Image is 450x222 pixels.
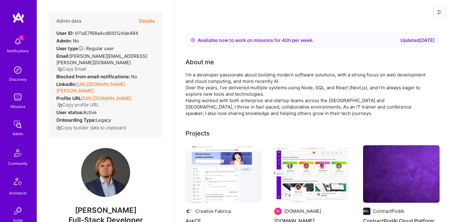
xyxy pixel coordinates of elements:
div: Admin [13,131,23,137]
img: Availability [190,38,195,43]
div: I’m a developer passionate about building modern software solutions, with a strong focus on web d... [186,72,430,117]
span: 1 [19,35,24,40]
button: Copy Email [58,66,86,72]
img: Company logo [186,208,193,215]
a: [URL][DOMAIN_NAME] [82,95,131,101]
img: teamwork [12,91,24,103]
button: Copy profile URL [58,102,99,108]
span: 40 [282,37,288,43]
img: Company logo [274,208,282,215]
div: Community [8,160,28,167]
img: discovery [12,64,24,76]
strong: User status: [56,109,83,115]
i: icon Copy [58,67,62,72]
img: AskCF [186,145,262,203]
div: Regular user [56,45,114,52]
div: Available now to work on missions for h per week . [198,37,313,44]
span: legacy [96,117,111,123]
div: Creative Fabrica [195,208,231,214]
strong: User type : [56,46,85,51]
i: icon Copy [58,103,62,107]
span: [PERSON_NAME] [49,206,162,215]
i: icon Copy [56,126,61,130]
img: Architects [10,175,25,190]
strong: Blocked from email notifications: [56,74,131,80]
span: [PERSON_NAME][EMAIL_ADDRESS][PERSON_NAME][DOMAIN_NAME] [56,53,147,65]
strong: Email: [56,53,69,59]
strong: Onboarding Type: [56,117,96,123]
div: Architects [9,190,27,196]
img: bell [12,35,24,48]
div: [DOMAIN_NAME] [284,208,321,214]
div: No [56,73,137,80]
img: Community [10,146,25,160]
img: Invite [12,205,24,217]
img: User Avatar [81,148,130,197]
img: A.Team [274,145,351,203]
i: Help [78,46,84,51]
strong: Admin: [56,38,72,44]
div: ContractPodAi [373,208,404,214]
img: Company logo [363,208,370,215]
h4: Admin data [56,18,81,24]
div: 611a57f68a4cd800124de484 [56,30,138,36]
strong: LinkedIn: [56,81,76,87]
div: About me [186,57,214,67]
strong: User ID: [56,30,74,36]
div: Discovery [9,76,27,83]
span: Active [83,109,97,115]
button: Copy builder data to clipboard [56,124,126,131]
button: Details [139,12,155,30]
strong: Profile URL: [56,95,82,101]
img: logo [12,12,24,23]
img: admin teamwork [12,118,24,131]
a: [URL][DOMAIN_NAME][PERSON_NAME] [56,81,125,94]
img: ContractPodAi Cloud Platform [363,145,440,203]
div: Notifications [7,48,29,54]
div: No [56,38,79,44]
div: Projects [186,129,210,138]
div: Updated [DATE] [400,37,435,44]
div: Missions [10,103,25,110]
